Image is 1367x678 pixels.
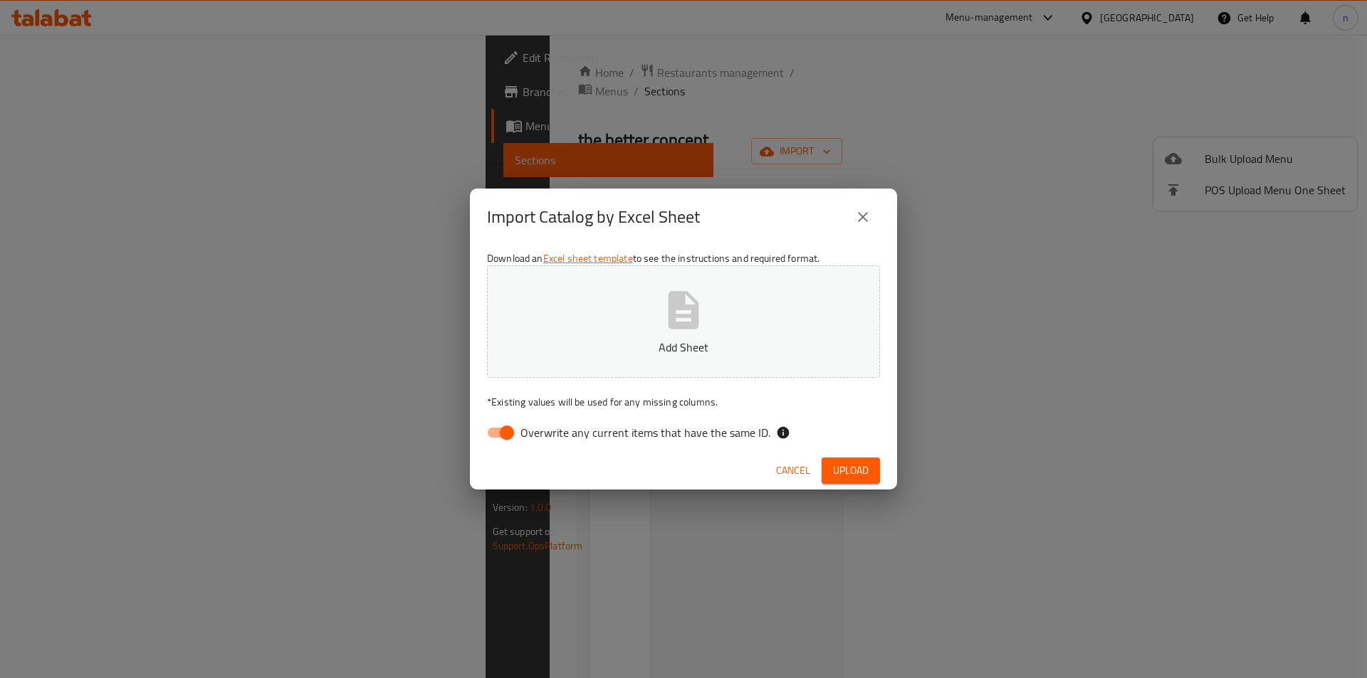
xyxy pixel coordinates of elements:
button: Upload [822,457,880,484]
span: Cancel [776,462,810,480]
p: Add Sheet [509,339,858,356]
span: Overwrite any current items that have the same ID. [520,424,770,441]
button: Add Sheet [487,265,880,378]
h2: Import Catalog by Excel Sheet [487,206,700,228]
p: Existing values will be used for any missing columns. [487,395,880,409]
a: Excel sheet template [543,249,633,268]
button: close [846,200,880,234]
svg: If the overwrite option isn't selected, then the items that match an existing ID will be ignored ... [776,425,790,440]
div: Download an to see the instructions and required format. [470,245,897,452]
button: Cancel [770,457,816,484]
span: Upload [833,462,869,480]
